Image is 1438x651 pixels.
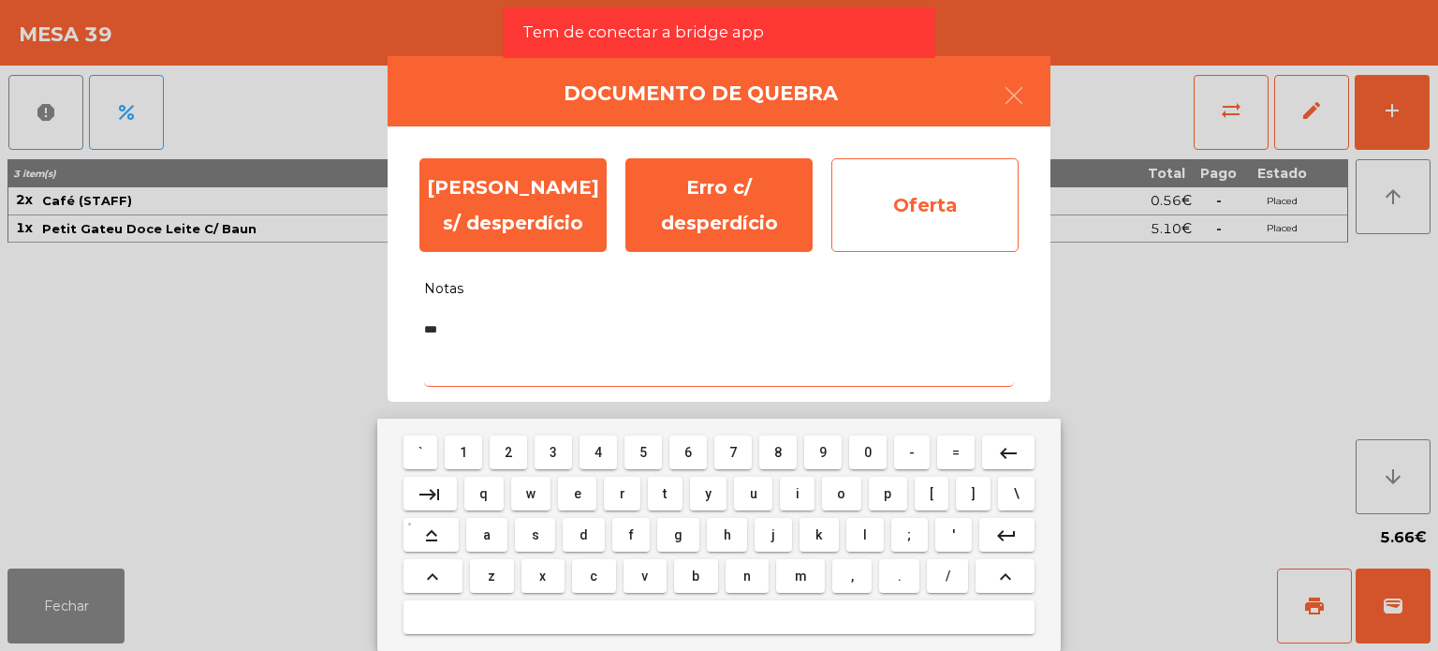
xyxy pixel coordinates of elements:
[532,527,539,542] span: s
[515,518,555,552] button: s
[937,436,975,469] button: =
[674,559,718,593] button: b
[952,527,955,542] span: '
[800,518,839,552] button: k
[1014,486,1020,501] span: \
[594,445,602,460] span: 4
[907,527,911,542] span: ;
[804,436,842,469] button: 9
[624,436,662,469] button: 5
[612,518,650,552] button: f
[674,527,682,542] span: g
[625,158,813,252] div: Erro c/ desperdício
[692,569,699,584] span: b
[563,518,604,552] button: d
[690,477,727,510] button: y
[819,445,827,460] span: 9
[891,518,928,552] button: ;
[483,527,491,542] span: a
[815,527,822,542] span: k
[755,518,791,552] button: j
[564,80,838,108] h4: Documento de quebra
[771,527,775,542] span: j
[832,559,872,593] button: ,
[539,569,546,584] span: x
[729,445,737,460] span: 7
[663,486,667,501] span: t
[864,445,872,460] span: 0
[997,442,1020,465] mat-icon: keyboard_backspace
[956,477,990,510] button: ]
[849,436,887,469] button: 0
[641,569,648,584] span: v
[550,445,557,460] span: 3
[724,527,731,542] span: h
[884,486,891,501] span: p
[558,477,596,510] button: e
[972,486,976,501] span: ]
[522,21,764,44] span: Tem de conectar a bridge app
[994,566,1017,588] mat-icon: keyboard_arrow_up
[419,158,607,252] div: [PERSON_NAME] s/ desperdício
[909,445,915,460] span: -
[998,477,1034,510] button: \
[521,559,565,593] button: x
[795,569,807,584] span: m
[846,518,883,552] button: l
[535,436,572,469] button: 3
[404,436,437,469] button: `
[927,559,968,593] button: /
[898,569,902,584] span: .
[707,518,747,552] button: h
[759,436,797,469] button: 8
[639,445,647,460] span: 5
[822,477,861,510] button: o
[418,483,441,506] mat-icon: keyboard_tab
[684,445,692,460] span: 6
[488,569,495,584] span: z
[572,559,616,593] button: c
[648,477,682,510] button: t
[657,518,698,552] button: g
[780,477,814,510] button: i
[624,559,667,593] button: v
[580,527,588,542] span: d
[734,477,772,510] button: u
[629,527,634,542] span: f
[511,477,551,510] button: w
[879,559,919,593] button: .
[930,486,933,501] span: [
[750,486,757,501] span: u
[421,566,444,588] mat-icon: keyboard_arrow_up
[952,445,960,460] span: =
[774,445,782,460] span: 8
[590,569,597,584] span: c
[726,559,770,593] button: n
[894,436,930,469] button: -
[863,527,867,542] span: l
[424,276,463,302] span: Notas
[464,477,504,510] button: q
[946,569,950,584] span: /
[479,486,488,501] span: q
[604,477,640,510] button: r
[776,559,825,593] button: m
[935,518,971,552] button: '
[505,445,512,460] span: 2
[445,436,482,469] button: 1
[714,436,752,469] button: 7
[460,445,467,460] span: 1
[669,436,707,469] button: 6
[526,486,536,501] span: w
[705,486,712,501] span: y
[420,525,443,547] mat-icon: keyboard_capslock
[743,569,751,584] span: n
[418,445,422,460] span: `
[796,486,800,501] span: i
[837,486,845,501] span: o
[915,477,949,510] button: [
[620,486,625,501] span: r
[466,518,506,552] button: a
[831,158,1019,252] div: Oferta
[869,477,907,510] button: p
